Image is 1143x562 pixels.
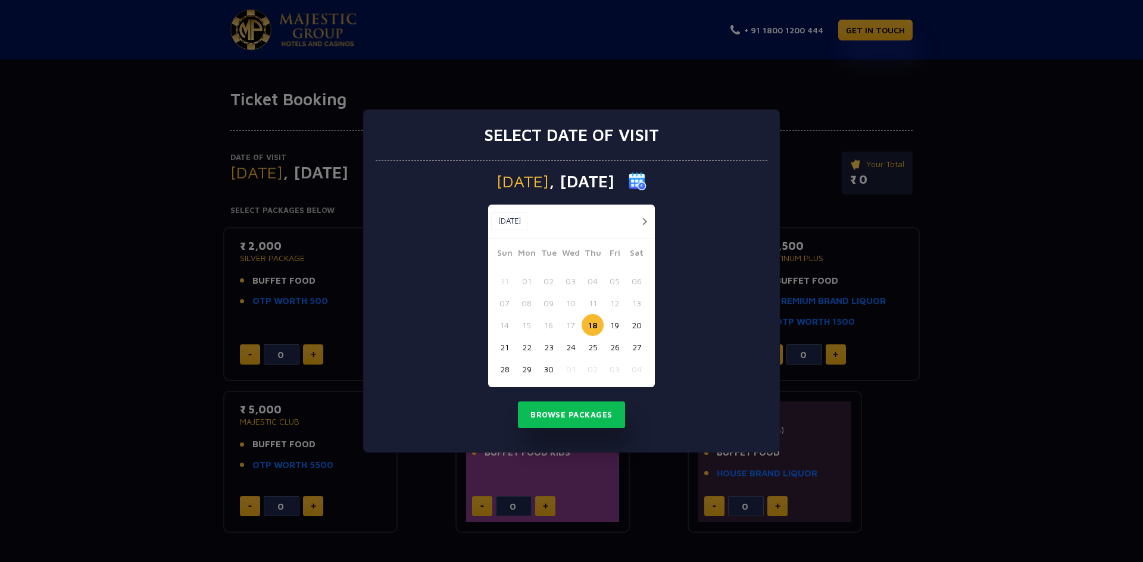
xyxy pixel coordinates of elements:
[560,292,582,314] button: 10
[582,246,604,263] span: Thu
[538,292,560,314] button: 09
[494,246,516,263] span: Sun
[538,270,560,292] button: 02
[582,314,604,336] button: 18
[604,358,626,380] button: 03
[516,358,538,380] button: 29
[604,292,626,314] button: 12
[560,270,582,292] button: 03
[538,336,560,358] button: 23
[516,270,538,292] button: 01
[494,314,516,336] button: 14
[538,314,560,336] button: 16
[494,358,516,380] button: 28
[516,292,538,314] button: 08
[560,358,582,380] button: 01
[560,314,582,336] button: 17
[626,358,648,380] button: 04
[582,358,604,380] button: 02
[516,336,538,358] button: 22
[604,270,626,292] button: 05
[626,270,648,292] button: 06
[604,246,626,263] span: Fri
[626,314,648,336] button: 20
[560,336,582,358] button: 24
[494,336,516,358] button: 21
[496,173,549,190] span: [DATE]
[494,270,516,292] button: 31
[626,246,648,263] span: Sat
[560,246,582,263] span: Wed
[516,246,538,263] span: Mon
[549,173,614,190] span: , [DATE]
[538,358,560,380] button: 30
[484,125,659,145] h3: Select date of visit
[626,292,648,314] button: 13
[494,292,516,314] button: 07
[604,314,626,336] button: 19
[626,336,648,358] button: 27
[629,172,647,190] img: calender icon
[582,292,604,314] button: 11
[491,212,527,230] button: [DATE]
[604,336,626,358] button: 26
[582,270,604,292] button: 04
[518,401,625,429] button: Browse Packages
[516,314,538,336] button: 15
[582,336,604,358] button: 25
[538,246,560,263] span: Tue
